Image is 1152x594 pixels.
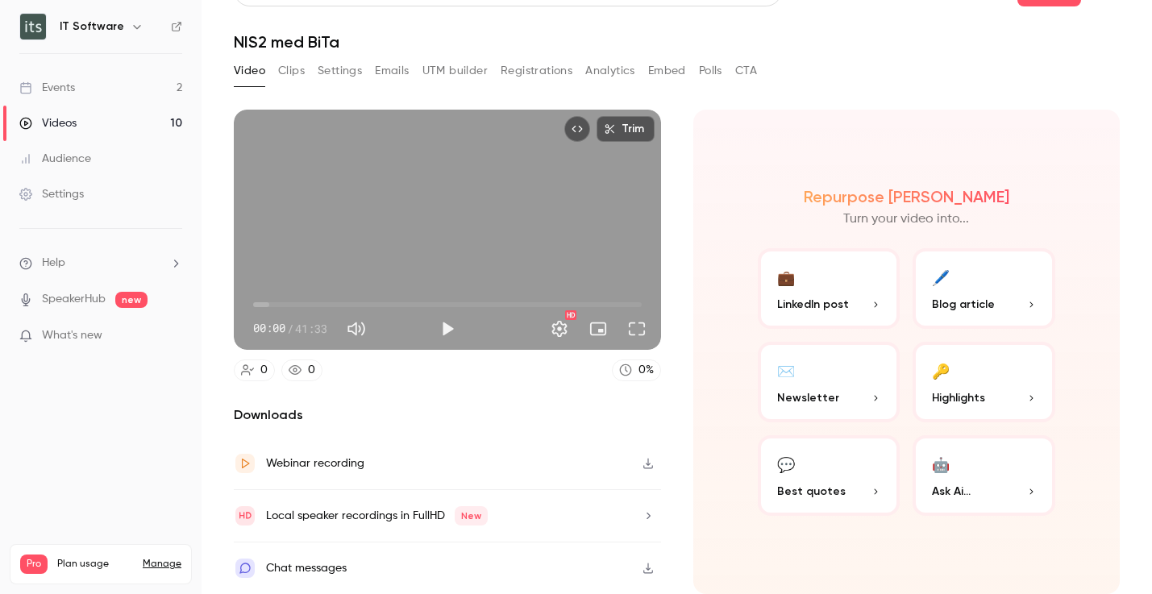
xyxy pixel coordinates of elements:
span: Pro [20,555,48,574]
span: Best quotes [777,483,846,500]
div: 0 [308,362,315,379]
div: 💬 [777,451,795,476]
span: Plan usage [57,558,133,571]
span: Blog article [932,296,995,313]
button: Settings [318,58,362,84]
div: 0 % [638,362,654,379]
div: Settings [19,186,84,202]
button: Embed video [564,116,590,142]
div: Local speaker recordings in FullHD [266,506,488,525]
button: Settings [543,313,576,345]
button: Emails [375,58,409,84]
div: 🖊️ [932,264,950,289]
span: 41:33 [295,320,327,337]
span: 00:00 [253,320,285,337]
div: 00:00 [253,320,327,337]
div: Events [19,80,75,96]
button: 🔑Highlights [913,342,1055,422]
a: 0 [234,359,275,381]
span: new [115,292,148,308]
div: 0 [260,362,268,379]
div: Videos [19,115,77,131]
button: 💼LinkedIn post [758,248,900,329]
h6: IT Software [60,19,124,35]
button: CTA [735,58,757,84]
button: Embed [648,58,686,84]
a: SpeakerHub [42,291,106,308]
button: Video [234,58,265,84]
span: New [455,506,488,525]
span: LinkedIn post [777,296,849,313]
div: 🔑 [932,358,950,383]
span: / [287,320,293,337]
button: Clips [278,58,305,84]
span: Newsletter [777,389,839,406]
button: 🖊️Blog article [913,248,1055,329]
button: Registrations [501,58,572,84]
span: Help [42,255,65,272]
div: 💼 [777,264,795,289]
button: ✉️Newsletter [758,342,900,422]
a: 0% [612,359,661,381]
iframe: Noticeable Trigger [163,329,182,343]
div: Audience [19,151,91,167]
p: Turn your video into... [843,210,969,229]
button: 💬Best quotes [758,435,900,516]
button: Turn on miniplayer [582,313,614,345]
div: Webinar recording [266,454,364,473]
h2: Downloads [234,405,661,425]
button: Full screen [621,313,653,345]
button: UTM builder [422,58,488,84]
button: Trim [597,116,655,142]
h1: NIS2 med BiTa [234,32,1120,52]
div: HD [565,310,576,320]
div: 🤖 [932,451,950,476]
div: ✉️ [777,358,795,383]
div: Chat messages [266,559,347,578]
button: Polls [699,58,722,84]
button: 🤖Ask Ai... [913,435,1055,516]
li: help-dropdown-opener [19,255,182,272]
h2: Repurpose [PERSON_NAME] [804,187,1009,206]
a: Manage [143,558,181,571]
button: Analytics [585,58,635,84]
button: Play [431,313,464,345]
span: Ask Ai... [932,483,971,500]
img: IT Software [20,14,46,39]
button: Mute [340,313,372,345]
span: Highlights [932,389,985,406]
a: 0 [281,359,322,381]
span: What's new [42,327,102,344]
